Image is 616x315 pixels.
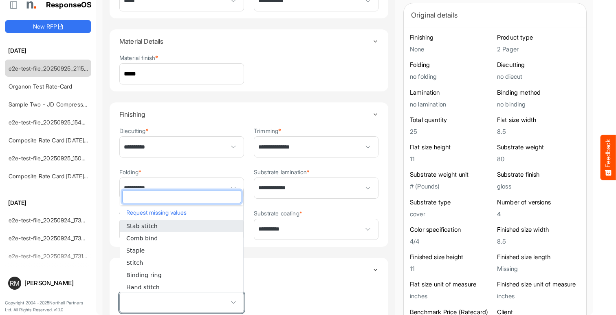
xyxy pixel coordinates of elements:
a: e2e-test-file_20250924_173550 [9,217,92,224]
label: Cover lamination [119,210,166,216]
label: Folding [119,169,141,175]
h6: Flat size width [497,116,580,124]
h6: Finishing [410,33,493,42]
h5: 8.5 [497,128,580,135]
div: [PERSON_NAME] [24,280,88,286]
h6: Finished size unit of measure [497,280,580,288]
h6: Binding method [497,89,580,97]
h4: Bound Print [119,266,372,273]
h5: no binding [497,101,580,108]
span: Stitch [126,260,143,266]
a: e2e-test-file_20250925_150856 [9,155,92,162]
h5: inches [497,293,580,299]
a: e2e-test-file_20250925_211548 [9,65,91,72]
span: Staple [126,247,145,254]
a: e2e-test-file_20250924_173220 [9,235,92,242]
h6: Substrate type [410,198,493,206]
h5: no diecut [497,73,580,80]
h6: Finished size width [497,226,580,234]
div: Original details [411,9,579,21]
h5: # (Pounds) [410,183,493,190]
h6: [DATE] [5,46,91,55]
h5: inches [410,293,493,299]
span: RM [10,280,20,286]
h5: 11 [410,265,493,272]
input: dropdownlistfilter [123,191,241,203]
h5: cover [410,211,493,217]
label: Diecutting [119,128,149,134]
h6: Finished size length [497,253,580,261]
a: Composite Rate Card [DATE]_smaller [9,173,105,180]
h5: 25 [410,128,493,135]
summary: Toggle content [119,258,378,282]
h5: Missing [497,265,580,272]
label: Trimming [254,128,281,134]
h6: Substrate weight unit [410,171,493,179]
h6: Lamination [410,89,493,97]
h6: Flat size unit of measure [410,280,493,288]
h5: None [410,46,493,53]
h6: [DATE] [5,198,91,207]
h6: Color specification [410,226,493,234]
h5: 2 Pager [497,46,580,53]
h6: Diecutting [497,61,580,69]
h6: Number of versions [497,198,580,206]
h6: Finished size height [410,253,493,261]
h4: Finishing [119,111,372,118]
p: Copyright 2004 - 2025 Northell Partners Ltd. All Rights Reserved. v 1.1.0 [5,299,91,314]
label: Substrate coating [254,210,302,216]
h1: ResponseOS [46,1,92,9]
button: Feedback [601,135,616,180]
a: Sample Two - JD Compressed 2 [9,101,95,108]
h5: 80 [497,155,580,162]
h5: no folding [410,73,493,80]
h6: Substrate weight [497,143,580,151]
h4: Material Details [119,38,372,45]
span: Binding ring [126,272,162,278]
div: dropdownlist [120,188,244,293]
h5: gloss [497,183,580,190]
button: Request missing values [124,207,239,218]
h6: Total quantity [410,116,493,124]
a: Organon Test Rate-Card [9,83,73,90]
span: Comb bind [126,235,158,242]
a: e2e-test-file_20250925_154535 [9,119,92,126]
summary: Toggle content [119,29,378,53]
h5: no lamination [410,101,493,108]
h5: 8.5 [497,238,580,245]
h5: 4/4 [410,238,493,245]
summary: Toggle content [119,102,378,126]
h6: Flat size height [410,143,493,151]
h6: Substrate finish [497,171,580,179]
h5: 4 [497,211,580,217]
span: Stab stitch [126,223,158,229]
h6: Product type [497,33,580,42]
h6: Folding [410,61,493,69]
a: Composite Rate Card [DATE]_smaller [9,137,105,144]
span: Hand stitch [126,284,160,291]
h5: 11 [410,155,493,162]
button: New RFP [5,20,91,33]
label: Material finish [119,55,158,61]
label: Substrate lamination [254,169,310,175]
label: Binding method [119,283,163,289]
